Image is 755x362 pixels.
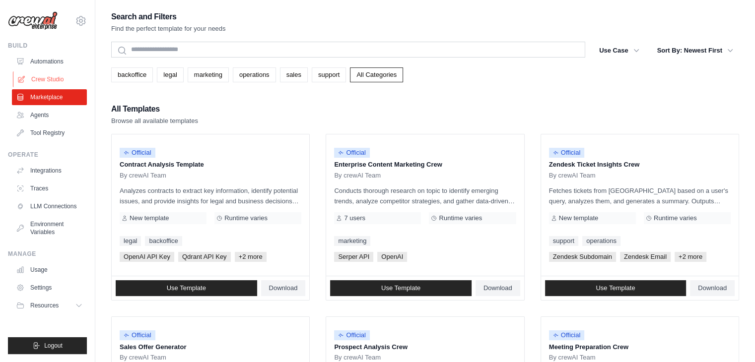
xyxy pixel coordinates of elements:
[312,67,346,82] a: support
[8,337,87,354] button: Logout
[334,330,370,340] span: Official
[261,280,306,296] a: Download
[12,107,87,123] a: Agents
[334,354,381,362] span: By crewAI Team
[334,252,373,262] span: Serper API
[13,71,88,87] a: Crew Studio
[545,280,686,296] a: Use Template
[111,116,198,126] p: Browse all available templates
[157,67,183,82] a: legal
[8,151,87,159] div: Operate
[111,24,226,34] p: Find the perfect template for your needs
[120,252,174,262] span: OpenAI API Key
[334,185,516,206] p: Conducts thorough research on topic to identify emerging trends, analyze competitor strategies, a...
[8,42,87,50] div: Build
[116,280,257,296] a: Use Template
[620,252,671,262] span: Zendesk Email
[549,148,585,158] span: Official
[549,330,585,340] span: Official
[350,67,403,82] a: All Categories
[178,252,231,262] span: Qdrant API Key
[12,298,87,313] button: Resources
[120,342,301,352] p: Sales Offer Generator
[549,160,731,170] p: Zendesk Ticket Insights Crew
[675,252,706,262] span: +2 more
[12,216,87,240] a: Environment Variables
[188,67,229,82] a: marketing
[111,10,226,24] h2: Search and Filters
[120,148,155,158] span: Official
[12,125,87,141] a: Tool Registry
[330,280,472,296] a: Use Template
[334,148,370,158] span: Official
[596,284,635,292] span: Use Template
[334,342,516,352] p: Prospect Analysis Crew
[12,280,87,296] a: Settings
[233,67,276,82] a: operations
[334,236,370,246] a: marketing
[549,172,596,180] span: By crewAI Team
[549,354,596,362] span: By crewAI Team
[167,284,206,292] span: Use Template
[224,214,268,222] span: Runtime varies
[12,89,87,105] a: Marketplace
[651,42,739,60] button: Sort By: Newest First
[120,236,141,246] a: legal
[120,172,166,180] span: By crewAI Team
[8,11,58,30] img: Logo
[12,54,87,69] a: Automations
[559,214,598,222] span: New template
[12,163,87,179] a: Integrations
[120,354,166,362] span: By crewAI Team
[280,67,308,82] a: sales
[12,198,87,214] a: LLM Connections
[120,185,301,206] p: Analyzes contracts to extract key information, identify potential issues, and provide insights fo...
[235,252,267,262] span: +2 more
[12,181,87,196] a: Traces
[381,284,420,292] span: Use Template
[120,160,301,170] p: Contract Analysis Template
[690,280,735,296] a: Download
[111,102,198,116] h2: All Templates
[549,252,616,262] span: Zendesk Subdomain
[111,67,153,82] a: backoffice
[377,252,407,262] span: OpenAI
[483,284,512,292] span: Download
[582,236,620,246] a: operations
[145,236,182,246] a: backoffice
[130,214,169,222] span: New template
[593,42,645,60] button: Use Case
[439,214,482,222] span: Runtime varies
[30,302,59,309] span: Resources
[549,342,731,352] p: Meeting Preparation Crew
[476,280,520,296] a: Download
[334,172,381,180] span: By crewAI Team
[698,284,727,292] span: Download
[8,250,87,258] div: Manage
[269,284,298,292] span: Download
[344,214,365,222] span: 7 users
[334,160,516,170] p: Enterprise Content Marketing Crew
[654,214,697,222] span: Runtime varies
[120,330,155,340] span: Official
[12,262,87,278] a: Usage
[44,342,63,350] span: Logout
[549,185,731,206] p: Fetches tickets from [GEOGRAPHIC_DATA] based on a user's query, analyzes them, and generates a su...
[549,236,578,246] a: support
